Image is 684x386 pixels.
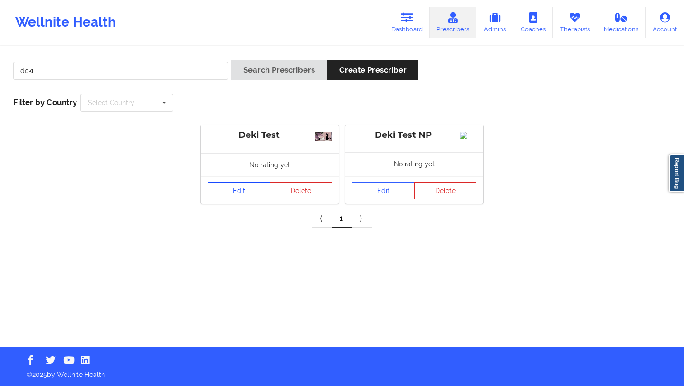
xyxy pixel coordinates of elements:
[460,132,476,139] img: Image%2Fplaceholer-image.png
[20,363,664,379] p: © 2025 by Wellnite Health
[332,209,352,228] a: 1
[315,132,332,141] img: ee23223a-4ec1-48db-a50d-e61455c73b41__.jpg
[352,130,476,141] div: Deki Test NP
[669,154,684,192] a: Report Bug
[208,182,270,199] a: Edit
[352,209,372,228] a: Next item
[13,62,228,80] input: Search Keywords
[345,152,483,176] div: No rating yet
[352,182,415,199] a: Edit
[270,182,332,199] button: Delete
[201,153,339,176] div: No rating yet
[553,7,597,38] a: Therapists
[312,209,332,228] a: Previous item
[430,7,477,38] a: Prescribers
[414,182,477,199] button: Delete
[88,99,134,106] div: Select Country
[597,7,646,38] a: Medications
[513,7,553,38] a: Coaches
[208,130,332,141] div: Deki Test
[13,97,77,107] span: Filter by Country
[384,7,430,38] a: Dashboard
[646,7,684,38] a: Account
[231,60,327,80] button: Search Prescribers
[327,60,418,80] button: Create Prescriber
[312,209,372,228] div: Pagination Navigation
[476,7,513,38] a: Admins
